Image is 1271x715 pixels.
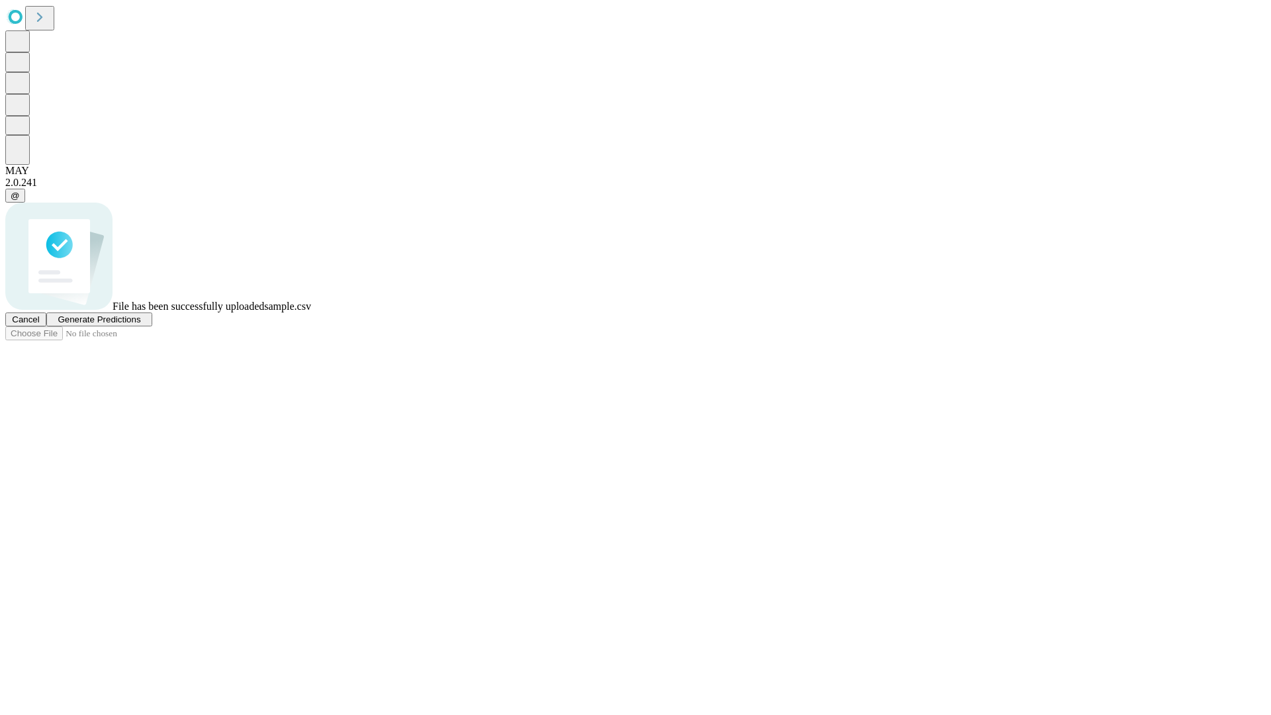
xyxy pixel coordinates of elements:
div: MAY [5,165,1266,177]
span: Cancel [12,314,40,324]
button: Generate Predictions [46,312,152,326]
span: File has been successfully uploaded [113,301,264,312]
span: Generate Predictions [58,314,140,324]
div: 2.0.241 [5,177,1266,189]
button: @ [5,189,25,203]
button: Cancel [5,312,46,326]
span: @ [11,191,20,201]
span: sample.csv [264,301,311,312]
